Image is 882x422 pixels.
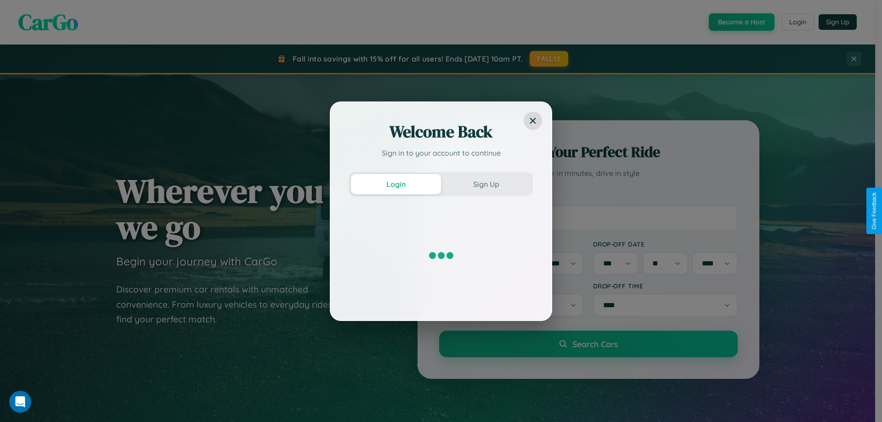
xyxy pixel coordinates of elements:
iframe: Intercom live chat [9,391,31,413]
div: Give Feedback [871,192,877,230]
p: Sign in to your account to continue [349,147,533,158]
h2: Welcome Back [349,121,533,143]
button: Login [351,174,441,194]
button: Sign Up [441,174,531,194]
